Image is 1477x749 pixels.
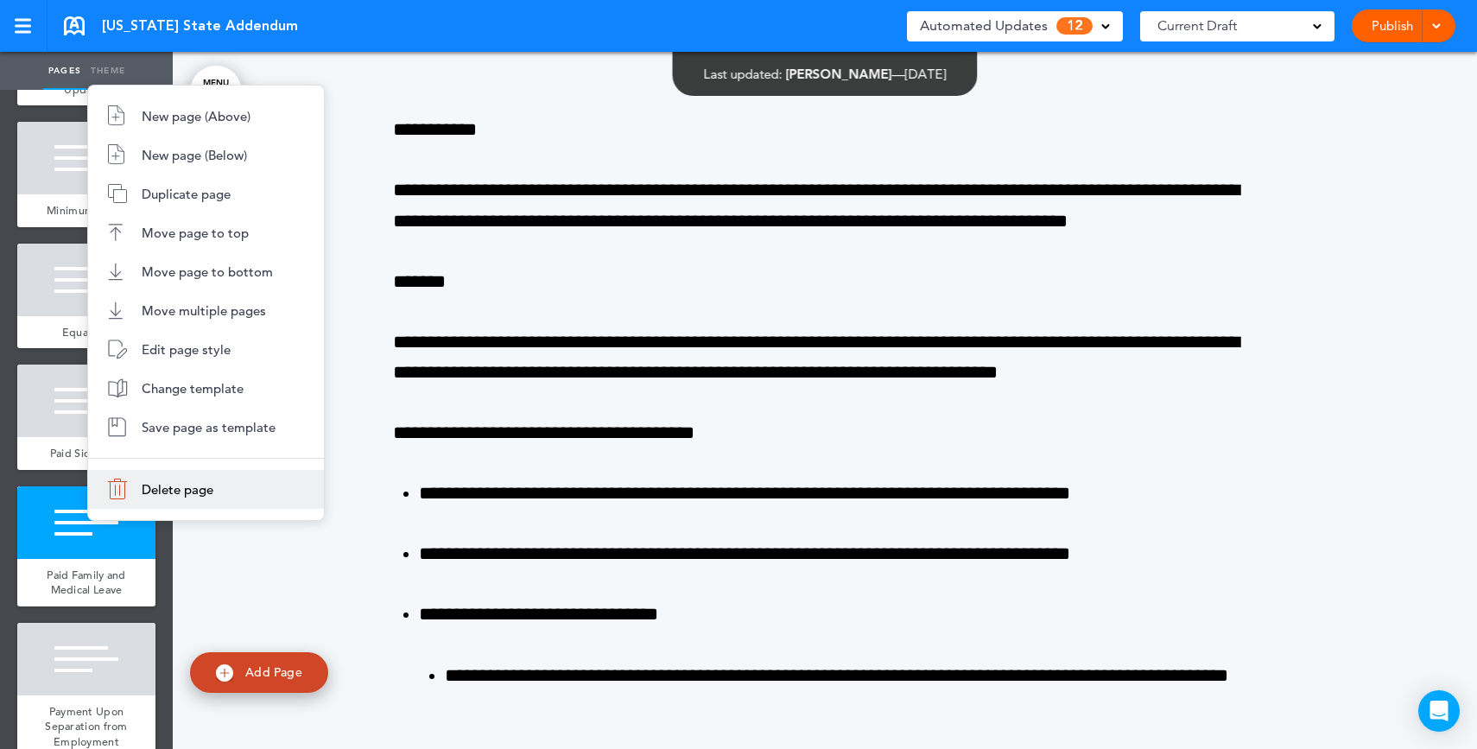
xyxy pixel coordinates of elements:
span: Change template [142,380,244,397]
span: Move page to bottom [142,263,273,280]
span: New page (Above) [142,108,250,124]
span: Edit page style [142,341,231,358]
span: Duplicate page [142,186,231,202]
span: Move multiple pages [142,302,266,319]
div: Open Intercom Messenger [1418,690,1460,732]
span: Delete page [142,481,213,498]
span: Move page to top [142,225,249,241]
span: New page (Below) [142,147,247,163]
span: Save page as template [142,419,276,435]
